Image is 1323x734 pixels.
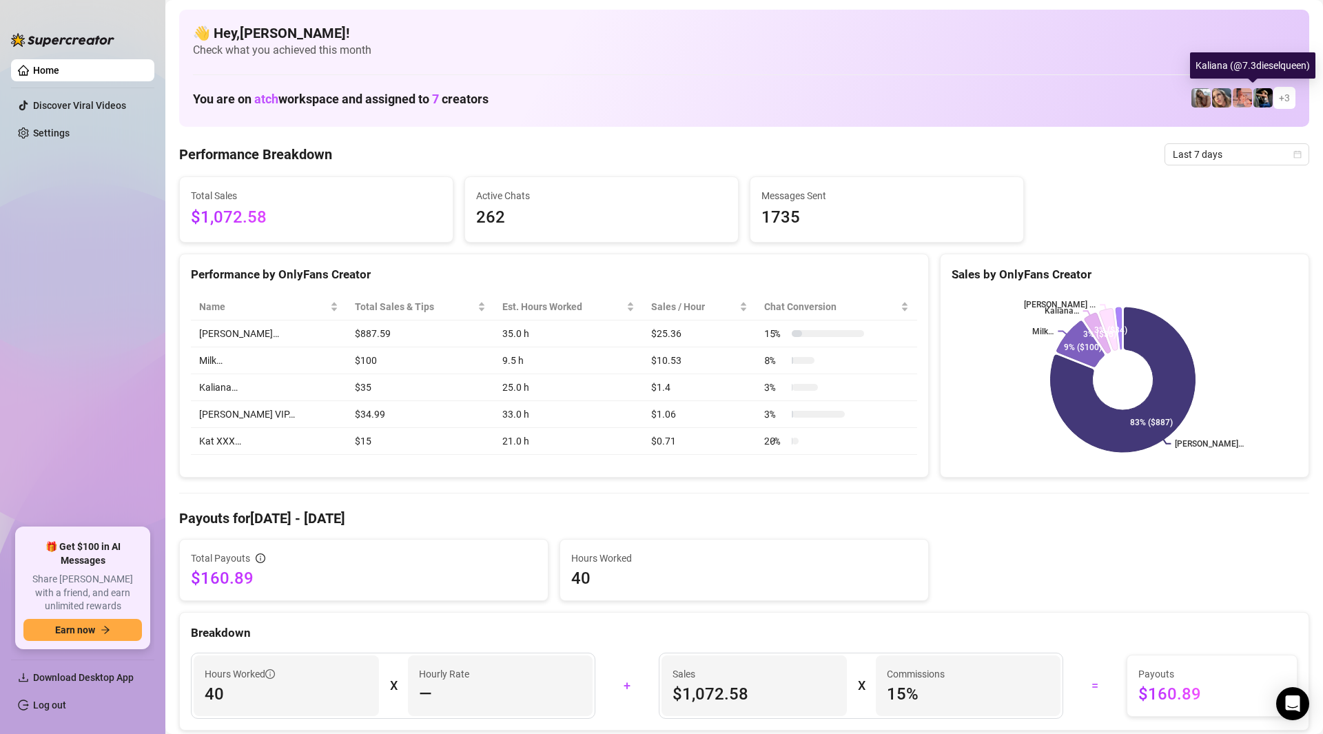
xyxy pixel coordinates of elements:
img: logo-BBDzfeDw.svg [11,33,114,47]
h1: You are on workspace and assigned to creators [193,92,489,107]
h4: 👋 Hey, [PERSON_NAME] ! [193,23,1295,43]
span: 3 % [764,380,786,395]
span: — [419,683,432,705]
span: Check what you achieved this month [193,43,1295,58]
div: Open Intercom Messenger [1276,687,1309,720]
a: Log out [33,700,66,711]
div: Breakdown [191,624,1298,642]
td: 21.0 h [494,428,643,455]
td: $34.99 [347,401,495,428]
td: $10.53 [643,347,755,374]
span: 3 % [764,407,786,422]
span: Payouts [1138,666,1286,682]
span: Name [199,299,327,314]
img: Kat Hobbs VIP [1191,88,1211,108]
td: [PERSON_NAME]… [191,320,347,347]
span: download [18,672,29,683]
span: Earn now [55,624,95,635]
span: Total Payouts [191,551,250,566]
span: Hours Worked [571,551,917,566]
td: $887.59 [347,320,495,347]
span: $1,072.58 [191,205,442,231]
span: Active Chats [476,188,727,203]
span: 7 [432,92,439,106]
span: 1735 [761,205,1012,231]
span: Hours Worked [205,666,275,682]
td: 25.0 h [494,374,643,401]
span: $160.89 [191,567,537,589]
th: Name [191,294,347,320]
a: Home [33,65,59,76]
span: Last 7 days [1173,144,1301,165]
span: Sales / Hour [651,299,736,314]
span: 8 % [764,353,786,368]
a: Discover Viral Videos [33,100,126,111]
div: Kaliana (@7.3dieselqueen) [1190,52,1315,79]
span: Share [PERSON_NAME] with a friend, and earn unlimited rewards [23,573,142,613]
text: [PERSON_NAME] ... [1024,300,1096,309]
text: [PERSON_NAME]… [1175,439,1244,449]
span: calendar [1293,150,1302,159]
div: Sales by OnlyFans Creator [952,265,1298,284]
td: 35.0 h [494,320,643,347]
td: $0.71 [643,428,755,455]
div: Performance by OnlyFans Creator [191,265,917,284]
th: Sales / Hour [643,294,755,320]
div: + [604,675,650,697]
td: $25.36 [643,320,755,347]
text: Kaliana… [1045,306,1079,316]
div: X [390,675,397,697]
th: Total Sales & Tips [347,294,495,320]
h4: Performance Breakdown [179,145,332,164]
td: $100 [347,347,495,374]
span: atch [254,92,278,106]
th: Chat Conversion [756,294,917,320]
td: Kaliana… [191,374,347,401]
td: 9.5 h [494,347,643,374]
span: 🎁 Get $100 in AI Messages [23,540,142,567]
span: + 3 [1279,90,1290,105]
span: 262 [476,205,727,231]
img: Kaliana [1253,88,1273,108]
span: arrow-right [101,625,110,635]
span: Total Sales [191,188,442,203]
td: $35 [347,374,495,401]
a: Settings [33,128,70,139]
div: Est. Hours Worked [502,299,624,314]
td: [PERSON_NAME] VIP… [191,401,347,428]
h4: Payouts for [DATE] - [DATE] [179,509,1309,528]
span: Messages Sent [761,188,1012,203]
span: Sales [673,666,836,682]
td: 33.0 h [494,401,643,428]
td: Kat XXX… [191,428,347,455]
span: $160.89 [1138,683,1286,705]
span: 40 [205,683,368,705]
span: info-circle [256,553,265,563]
div: = [1071,675,1118,697]
img: Kat Hobbs [1212,88,1231,108]
span: 15 % [764,326,786,341]
td: Milk… [191,347,347,374]
span: $1,072.58 [673,683,836,705]
span: Total Sales & Tips [355,299,475,314]
text: Milk… [1032,327,1054,336]
span: 40 [571,567,917,589]
article: Hourly Rate [419,666,469,682]
img: Kat XXX [1233,88,1252,108]
td: $1.06 [643,401,755,428]
button: Earn nowarrow-right [23,619,142,641]
span: info-circle [265,669,275,679]
td: $1.4 [643,374,755,401]
article: Commissions [887,666,945,682]
div: X [858,675,865,697]
span: Chat Conversion [764,299,898,314]
td: $15 [347,428,495,455]
span: 15 % [887,683,1050,705]
span: 20 % [764,434,786,449]
span: Download Desktop App [33,672,134,683]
